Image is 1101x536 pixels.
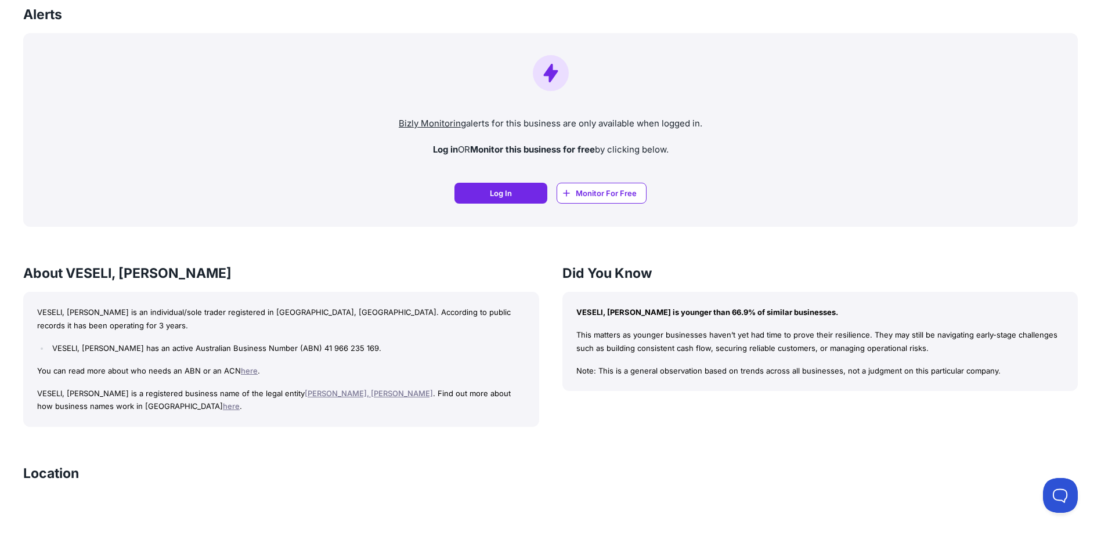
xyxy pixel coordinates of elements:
[1043,478,1078,513] iframe: Toggle Customer Support
[37,364,525,378] p: You can read more about who needs an ABN or an ACN .
[223,401,240,411] a: here
[23,5,62,24] h3: Alerts
[576,306,1064,319] p: VESELI, [PERSON_NAME] is younger than 66.9% of similar businesses.
[576,328,1064,355] p: This matters as younger businesses haven’t yet had time to prove their resilience. They may still...
[33,143,1068,157] p: OR by clicking below.
[37,387,525,414] p: VESELI, [PERSON_NAME] is a registered business name of the legal entity . Find out more about how...
[37,306,525,332] p: VESELI, [PERSON_NAME] is an individual/sole trader registered in [GEOGRAPHIC_DATA], [GEOGRAPHIC_D...
[399,118,466,129] a: Bizly Monitoring
[562,264,1078,283] h3: Did You Know
[23,264,539,283] h3: About VESELI, [PERSON_NAME]
[305,389,433,398] a: [PERSON_NAME], [PERSON_NAME]
[490,187,512,199] span: Log In
[241,366,258,375] a: here
[49,342,525,355] li: VESELI, [PERSON_NAME] has an active Australian Business Number (ABN) 41 966 235 169.
[23,464,79,483] h3: Location
[576,364,1064,378] p: Note: This is a general observation based on trends across all businesses, not a judgment on this...
[470,144,595,155] strong: Monitor this business for free
[454,183,547,204] a: Log In
[433,144,458,155] strong: Log in
[557,183,647,204] a: Monitor For Free
[576,187,637,199] span: Monitor For Free
[33,117,1068,131] p: alerts for this business are only available when logged in.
